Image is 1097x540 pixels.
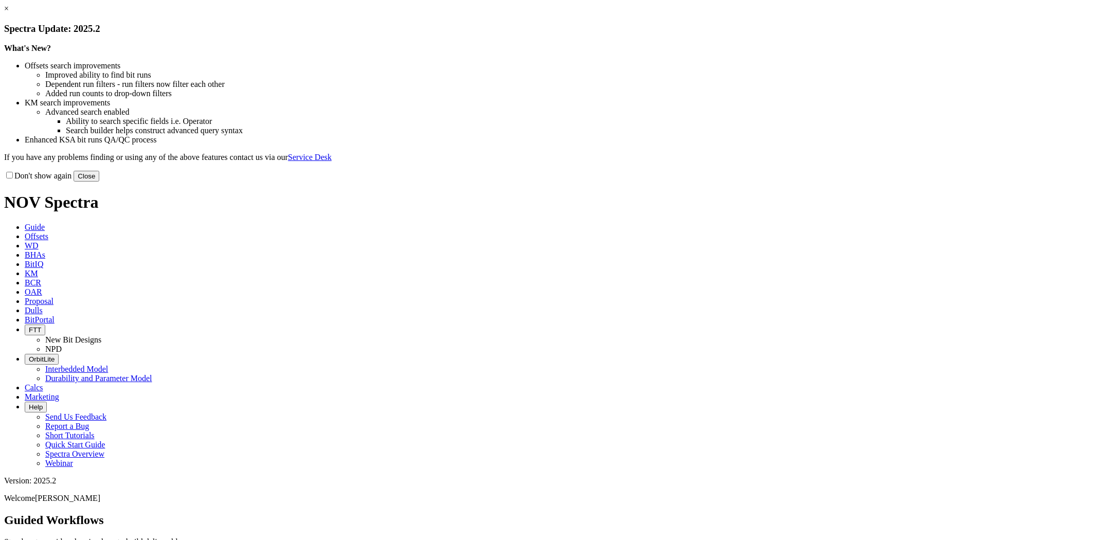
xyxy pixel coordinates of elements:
a: Interbedded Model [45,365,108,373]
strong: What's New? [4,44,51,52]
a: Send Us Feedback [45,412,106,421]
span: Dulls [25,306,43,315]
span: Help [29,403,43,411]
h2: Guided Workflows [4,513,1093,527]
p: Welcome [4,494,1093,503]
li: Advanced search enabled [45,107,1093,117]
li: Added run counts to drop-down filters [45,89,1093,98]
h3: Spectra Update: 2025.2 [4,23,1093,34]
label: Don't show again [4,171,71,180]
span: BitIQ [25,260,43,268]
a: × [4,4,9,13]
span: Guide [25,223,45,231]
h1: NOV Spectra [4,193,1093,212]
span: Proposal [25,297,53,305]
span: [PERSON_NAME] [35,494,100,502]
span: BitPortal [25,315,55,324]
a: Quick Start Guide [45,440,105,449]
a: Report a Bug [45,422,89,430]
li: Offsets search improvements [25,61,1093,70]
span: BCR [25,278,41,287]
span: FTT [29,326,41,334]
a: New Bit Designs [45,335,101,344]
span: OrbitLite [29,355,55,363]
li: Improved ability to find bit runs [45,70,1093,80]
span: Offsets [25,232,48,241]
span: BHAs [25,250,45,259]
button: Close [74,171,99,182]
input: Don't show again [6,172,13,178]
li: KM search improvements [25,98,1093,107]
span: OAR [25,287,42,296]
a: Service Desk [288,153,332,161]
a: Webinar [45,459,73,467]
li: Enhanced KSA bit runs QA/QC process [25,135,1093,145]
span: KM [25,269,38,278]
a: Durability and Parameter Model [45,374,152,383]
div: Version: 2025.2 [4,476,1093,485]
p: If you have any problems finding or using any of the above features contact us via our [4,153,1093,162]
a: NPD [45,345,62,353]
li: Ability to search specific fields i.e. Operator [66,117,1093,126]
span: WD [25,241,39,250]
span: Calcs [25,383,43,392]
li: Search builder helps construct advanced query syntax [66,126,1093,135]
a: Short Tutorials [45,431,95,440]
span: Marketing [25,392,59,401]
a: Spectra Overview [45,449,104,458]
li: Dependent run filters - run filters now filter each other [45,80,1093,89]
